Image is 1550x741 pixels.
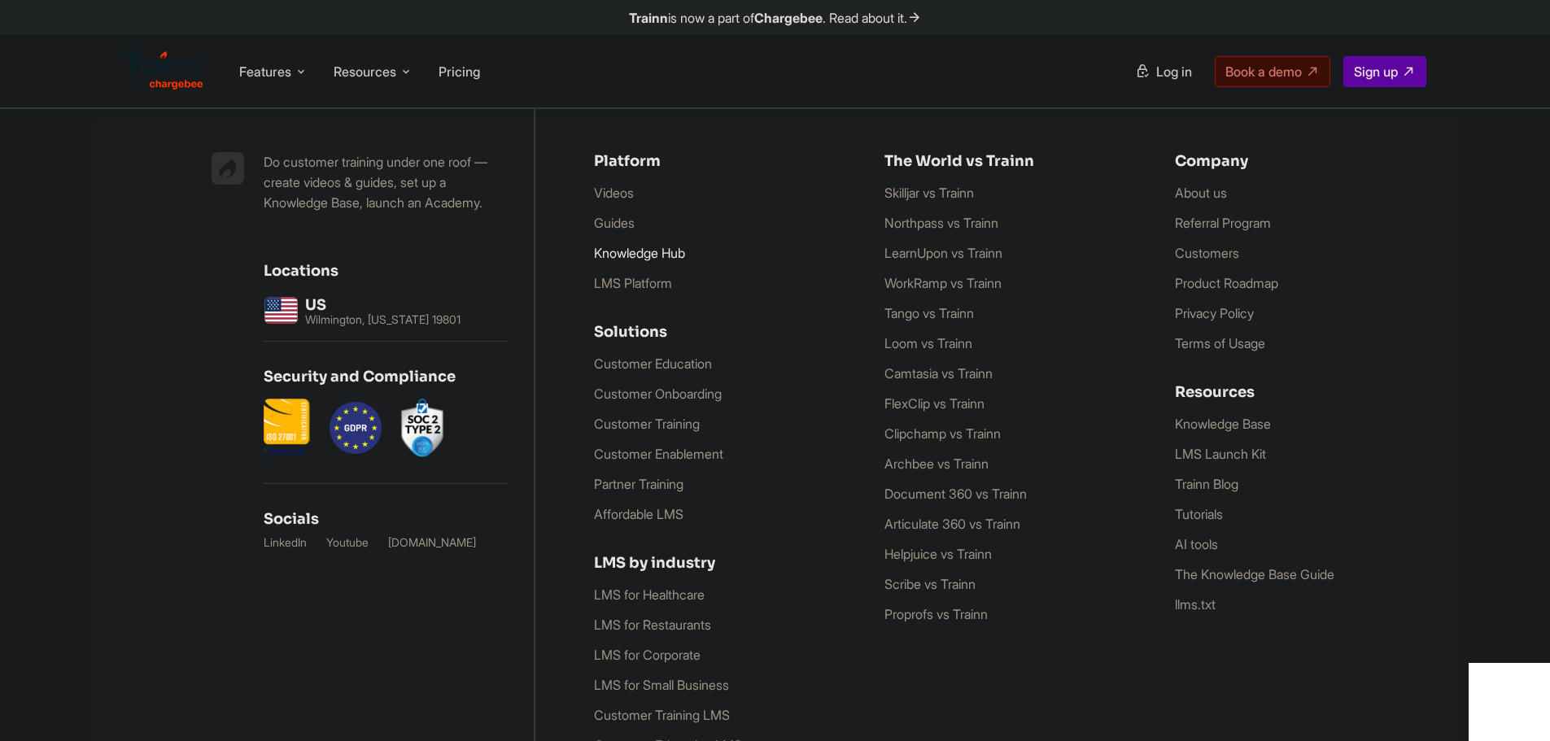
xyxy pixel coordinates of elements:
[594,677,729,693] a: LMS for Small Business
[264,368,508,386] h6: Security and Compliance
[594,355,712,372] a: Customer Education
[330,399,382,457] img: GDPR.png
[239,63,291,81] span: Features
[594,152,852,170] h6: Platform
[388,534,476,551] a: [DOMAIN_NAME]
[884,185,974,201] a: Skilljar vs Trainn
[1215,56,1330,87] a: Book a demo
[212,152,244,185] img: Trainn | everything under one roof
[594,617,711,633] a: LMS for Restaurants
[884,305,974,321] a: Tango vs Trainn
[1175,305,1254,321] a: Privacy Policy
[884,245,1002,261] a: LearnUpon vs Trainn
[264,534,307,551] a: LinkedIn
[594,185,634,201] a: Videos
[884,606,988,622] a: Proprofs vs Trainn
[594,586,705,603] a: LMS for Healthcare
[884,215,998,231] a: Northpass vs Trainn
[401,399,443,457] img: soc2
[594,446,723,462] a: Customer Enablement
[594,476,683,492] a: Partner Training
[1225,63,1302,80] span: Book a demo
[1175,335,1265,351] a: Terms of Usage
[754,10,823,26] b: Chargebee
[884,152,1142,170] h6: The World vs Trainn
[1354,63,1398,80] span: Sign up
[594,245,685,261] a: Knowledge Hub
[334,63,396,81] span: Resources
[594,707,730,723] a: Customer Training LMS
[884,486,1027,502] a: Document 360 vs Trainn
[264,399,310,457] img: ISO
[1175,416,1271,432] a: Knowledge Base
[264,293,299,328] img: us headquarters
[264,152,508,213] p: Do customer training under one roof — create videos & guides, set up a Knowledge Base, launch an ...
[1175,275,1278,291] a: Product Roadmap
[884,275,1002,291] a: WorkRamp vs Trainn
[305,296,461,314] h6: US
[1156,63,1192,80] span: Log in
[594,323,852,341] h6: Solutions
[884,516,1020,532] a: Articulate 360 vs Trainn
[884,395,985,412] a: FlexClip vs Trainn
[629,10,668,26] b: Trainn
[594,215,635,231] a: Guides
[884,455,989,472] a: Archbee vs Trainn
[884,576,976,592] a: Scribe vs Trainn
[884,425,1001,442] a: Clipchamp vs Trainn
[439,63,480,80] a: Pricing
[1125,57,1202,86] a: Log in
[1175,536,1218,552] a: AI tools
[326,534,369,551] a: Youtube
[594,416,700,432] a: Customer Training
[1175,152,1433,170] h6: Company
[305,314,461,325] p: Wilmington, [US_STATE] 19801
[884,546,992,562] a: Helpjuice vs Trainn
[264,262,508,280] h6: Locations
[1175,383,1433,401] h6: Resources
[1175,446,1266,462] a: LMS Launch Kit
[1175,506,1223,522] a: Tutorials
[1175,566,1334,582] a: The Knowledge Base Guide
[124,51,204,90] img: Trainn Logo
[594,275,672,291] a: LMS Platform
[1343,56,1426,87] a: Sign up
[884,365,993,381] a: Camtasia vs Trainn
[264,510,508,528] h6: Socials
[1469,663,1550,741] iframe: Chat Widget
[884,335,972,351] a: Loom vs Trainn
[594,647,701,663] a: LMS for Corporate
[594,386,722,402] a: Customer Onboarding
[1175,476,1238,492] a: Trainn Blog
[1175,596,1216,612] a: llms.txt
[594,506,683,522] a: Affordable LMS
[1175,215,1271,231] a: Referral Program
[1175,245,1239,261] a: Customers
[594,554,852,572] h6: LMS by industry
[1175,185,1227,201] a: About us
